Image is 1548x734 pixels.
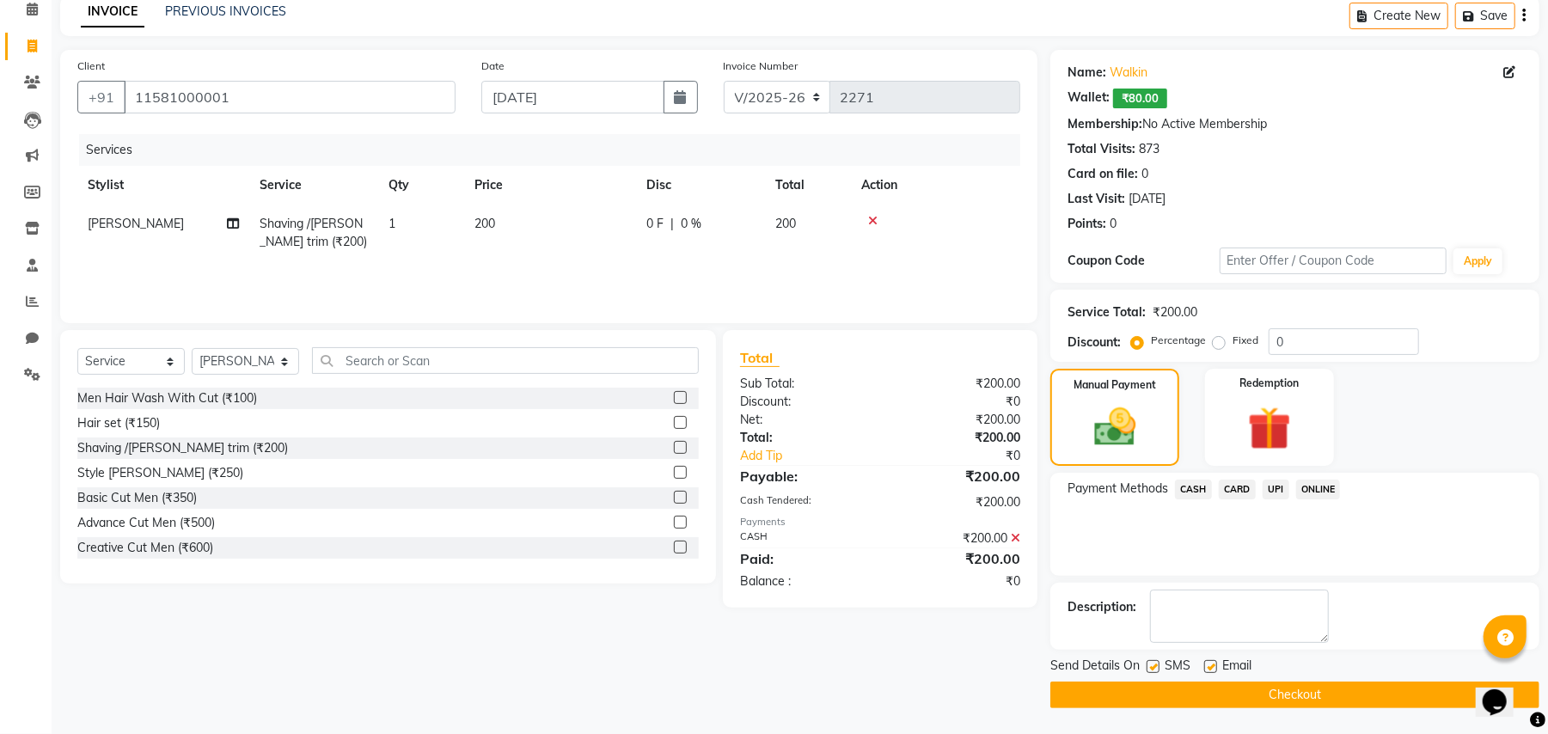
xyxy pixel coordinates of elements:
[1068,190,1125,208] div: Last Visit:
[88,216,184,231] span: [PERSON_NAME]
[464,166,636,205] th: Price
[765,166,851,205] th: Total
[880,548,1033,569] div: ₹200.00
[906,447,1033,465] div: ₹0
[77,166,249,205] th: Stylist
[1110,64,1147,82] a: Walkin
[77,514,215,532] div: Advance Cut Men (₹500)
[1263,480,1289,499] span: UPI
[1349,3,1448,29] button: Create New
[1081,403,1149,451] img: _cash.svg
[1068,480,1168,498] span: Payment Methods
[1234,401,1305,456] img: _gift.svg
[77,464,243,482] div: Style [PERSON_NAME] (₹250)
[124,81,456,113] input: Search by Name/Mobile/Email/Code
[851,166,1020,205] th: Action
[165,3,286,19] a: PREVIOUS INVOICES
[727,548,880,569] div: Paid:
[77,414,160,432] div: Hair set (₹150)
[1239,376,1299,391] label: Redemption
[1068,215,1106,233] div: Points:
[389,216,395,231] span: 1
[740,349,780,367] span: Total
[727,447,906,465] a: Add Tip
[1068,115,1142,133] div: Membership:
[670,215,674,233] span: |
[1113,89,1167,108] span: ₹80.00
[1151,333,1206,348] label: Percentage
[77,539,213,557] div: Creative Cut Men (₹600)
[727,411,880,429] div: Net:
[77,58,105,74] label: Client
[77,389,257,407] div: Men Hair Wash With Cut (₹100)
[727,493,880,511] div: Cash Tendered:
[77,81,125,113] button: +91
[1453,248,1502,274] button: Apply
[1068,140,1135,158] div: Total Visits:
[1165,657,1190,678] span: SMS
[1141,165,1148,183] div: 0
[1222,657,1251,678] span: Email
[1139,140,1159,158] div: 873
[727,393,880,411] div: Discount:
[727,375,880,393] div: Sub Total:
[1050,657,1140,678] span: Send Details On
[880,393,1033,411] div: ₹0
[727,572,880,590] div: Balance :
[727,466,880,486] div: Payable:
[636,166,765,205] th: Disc
[77,439,288,457] div: Shaving /[PERSON_NAME] trim (₹200)
[1068,333,1121,352] div: Discount:
[1074,377,1156,393] label: Manual Payment
[1050,682,1539,708] button: Checkout
[1296,480,1341,499] span: ONLINE
[1455,3,1515,29] button: Save
[1153,303,1197,321] div: ₹200.00
[1476,665,1531,717] iframe: chat widget
[880,429,1033,447] div: ₹200.00
[474,216,495,231] span: 200
[880,572,1033,590] div: ₹0
[1219,480,1256,499] span: CARD
[1068,89,1110,108] div: Wallet:
[1068,598,1136,616] div: Description:
[1068,64,1106,82] div: Name:
[77,489,197,507] div: Basic Cut Men (₹350)
[1175,480,1212,499] span: CASH
[681,215,701,233] span: 0 %
[481,58,505,74] label: Date
[646,215,664,233] span: 0 F
[312,347,699,374] input: Search or Scan
[79,134,1033,166] div: Services
[1068,115,1522,133] div: No Active Membership
[727,429,880,447] div: Total:
[1233,333,1258,348] label: Fixed
[880,375,1033,393] div: ₹200.00
[880,529,1033,547] div: ₹200.00
[1110,215,1117,233] div: 0
[880,411,1033,429] div: ₹200.00
[880,466,1033,486] div: ₹200.00
[1129,190,1166,208] div: [DATE]
[740,515,1020,529] div: Payments
[880,493,1033,511] div: ₹200.00
[378,166,464,205] th: Qty
[1068,165,1138,183] div: Card on file:
[1068,252,1219,270] div: Coupon Code
[260,216,367,249] span: Shaving /[PERSON_NAME] trim (₹200)
[724,58,798,74] label: Invoice Number
[1220,248,1447,274] input: Enter Offer / Coupon Code
[727,529,880,547] div: CASH
[1068,303,1146,321] div: Service Total:
[249,166,378,205] th: Service
[775,216,796,231] span: 200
